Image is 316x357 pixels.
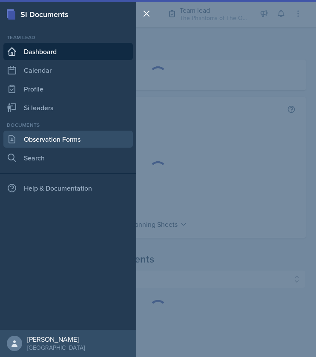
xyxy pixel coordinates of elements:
[3,180,133,197] div: Help & Documentation
[27,335,85,343] div: [PERSON_NAME]
[3,121,133,129] div: Documents
[27,343,85,352] div: [GEOGRAPHIC_DATA]
[3,99,133,116] a: Si leaders
[3,149,133,166] a: Search
[3,43,133,60] a: Dashboard
[3,34,133,41] div: Team lead
[3,131,133,148] a: Observation Forms
[3,62,133,79] a: Calendar
[3,80,133,97] a: Profile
